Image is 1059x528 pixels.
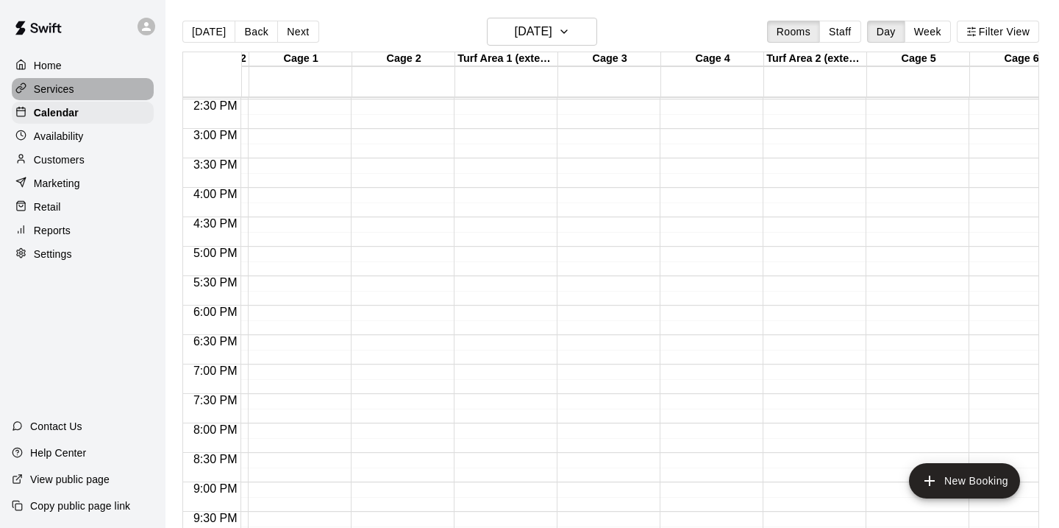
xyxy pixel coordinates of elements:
p: Settings [34,247,72,261]
span: 4:30 PM [190,217,241,230]
div: Turf Area 2 (extension) [764,52,867,66]
div: Cage 3 [558,52,661,66]
span: 8:00 PM [190,423,241,436]
div: Cage 5 [867,52,970,66]
span: 4:00 PM [190,188,241,200]
a: Retail [12,196,154,218]
span: 6:00 PM [190,306,241,318]
button: Day [867,21,905,43]
div: Cage 2 [352,52,455,66]
p: Customers [34,152,85,167]
span: 7:30 PM [190,394,241,406]
span: 5:30 PM [190,276,241,289]
button: add [909,463,1020,499]
span: 7:00 PM [190,365,241,377]
span: 3:30 PM [190,158,241,171]
p: Availability [34,129,84,144]
span: 5:00 PM [190,247,241,259]
p: Help Center [30,446,86,460]
h6: [DATE] [515,21,552,42]
span: 9:30 PM [190,512,241,524]
span: 6:30 PM [190,335,241,348]
p: Services [34,82,74,96]
a: Availability [12,125,154,147]
a: Settings [12,243,154,265]
button: Filter View [957,21,1039,43]
a: Customers [12,149,154,171]
a: Calendar [12,102,154,124]
button: Week [905,21,951,43]
p: Marketing [34,176,80,191]
button: [DATE] [487,18,597,46]
p: Home [34,58,62,73]
span: 8:30 PM [190,453,241,465]
div: Turf Area 1 (extension) [455,52,558,66]
button: [DATE] [182,21,235,43]
a: Services [12,78,154,100]
div: Cage 1 [249,52,352,66]
span: 3:00 PM [190,129,241,141]
button: Back [235,21,278,43]
p: View public page [30,472,110,487]
button: Staff [819,21,861,43]
p: Copy public page link [30,499,130,513]
a: Reports [12,219,154,242]
div: Cage 4 [661,52,764,66]
p: Contact Us [30,419,82,434]
a: Marketing [12,172,154,194]
p: Reports [34,223,71,238]
a: Home [12,54,154,77]
span: 9:00 PM [190,482,241,495]
button: Rooms [767,21,820,43]
button: Next [277,21,318,43]
p: Retail [34,200,61,214]
span: 2:30 PM [190,99,241,112]
p: Calendar [34,105,79,120]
